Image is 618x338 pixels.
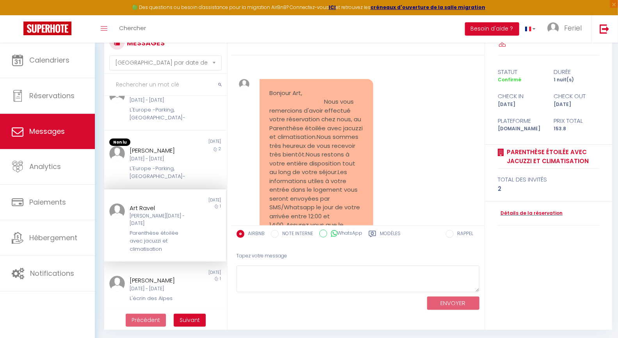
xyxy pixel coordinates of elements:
[427,297,479,310] button: ENVOYER
[109,146,125,162] img: ...
[130,285,191,293] div: [DATE] - [DATE]
[130,155,191,163] div: [DATE] - [DATE]
[174,314,206,327] button: Next
[30,268,74,278] span: Notifications
[547,22,559,34] img: ...
[600,24,609,34] img: logout
[465,22,519,36] button: Besoin d'aide ?
[130,203,191,213] div: Art Ravel
[23,22,71,35] img: Super Booking
[370,4,485,11] a: créneaux d'ouverture de la salle migration
[220,276,221,282] span: 1
[130,106,191,122] div: L'Europe -Parking, [GEOGRAPHIC_DATA]-
[549,92,604,101] div: check out
[29,233,77,243] span: Hébergement
[329,4,336,11] a: ICI
[493,101,549,108] div: [DATE]
[119,24,146,32] span: Chercher
[327,230,363,238] label: WhatsApp
[130,295,191,302] div: L'écrin des Alpes
[504,147,599,166] a: Parenthèse étoilée avec jacuzzi et climatisation
[125,34,165,52] h3: MESSAGES
[498,175,599,184] div: total des invités
[29,162,61,171] span: Analytics
[130,229,191,253] div: Parenthèse étoilée avec jacuzzi et climatisation
[29,197,66,207] span: Paiements
[109,276,125,291] img: ...
[498,184,599,194] div: 2
[130,165,191,181] div: L'Europe -Parking, [GEOGRAPHIC_DATA]-
[180,316,200,324] span: Suivant
[126,314,166,327] button: Previous
[104,74,227,96] input: Rechercher un mot clé
[493,125,549,133] div: [DOMAIN_NAME]
[380,230,401,240] label: Modèles
[549,101,604,108] div: [DATE]
[493,92,549,101] div: check in
[29,126,65,136] span: Messages
[564,23,582,33] span: Feriel
[279,230,313,239] label: NOTE INTERNE
[585,303,612,332] iframe: Chat
[498,210,563,217] a: Détails de la réservation
[493,67,549,77] div: statut
[219,146,221,152] span: 2
[244,230,265,239] label: AIRBNB
[109,203,125,219] img: ...
[29,91,75,101] span: Réservations
[549,67,604,77] div: durée
[549,125,604,133] div: 153.8
[6,3,30,27] button: Ouvrir le widget de chat LiveChat
[454,230,474,239] label: RAPPEL
[237,246,479,266] div: Tapez votre message
[29,55,69,65] span: Calendriers
[130,97,191,104] div: [DATE] - [DATE]
[220,203,221,209] span: 1
[130,276,191,285] div: [PERSON_NAME]
[549,76,604,84] div: 1 nuit(s)
[130,146,191,155] div: [PERSON_NAME]
[498,76,521,83] span: Confirmé
[239,79,249,90] img: ...
[109,138,130,146] span: Non lu
[493,116,549,126] div: Plateforme
[165,138,226,146] div: [DATE]
[541,15,591,43] a: ... Feriel
[269,89,363,300] pre: Bonjour Art, Nous vous remercions d'avoir effectué votre réservation chez nous, au Parenthèse éto...
[549,116,604,126] div: Prix total
[165,270,226,276] div: [DATE]
[113,15,152,43] a: Chercher
[165,197,226,203] div: [DATE]
[130,212,191,227] div: [PERSON_NAME][DATE] - [DATE]
[132,316,160,324] span: Précédent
